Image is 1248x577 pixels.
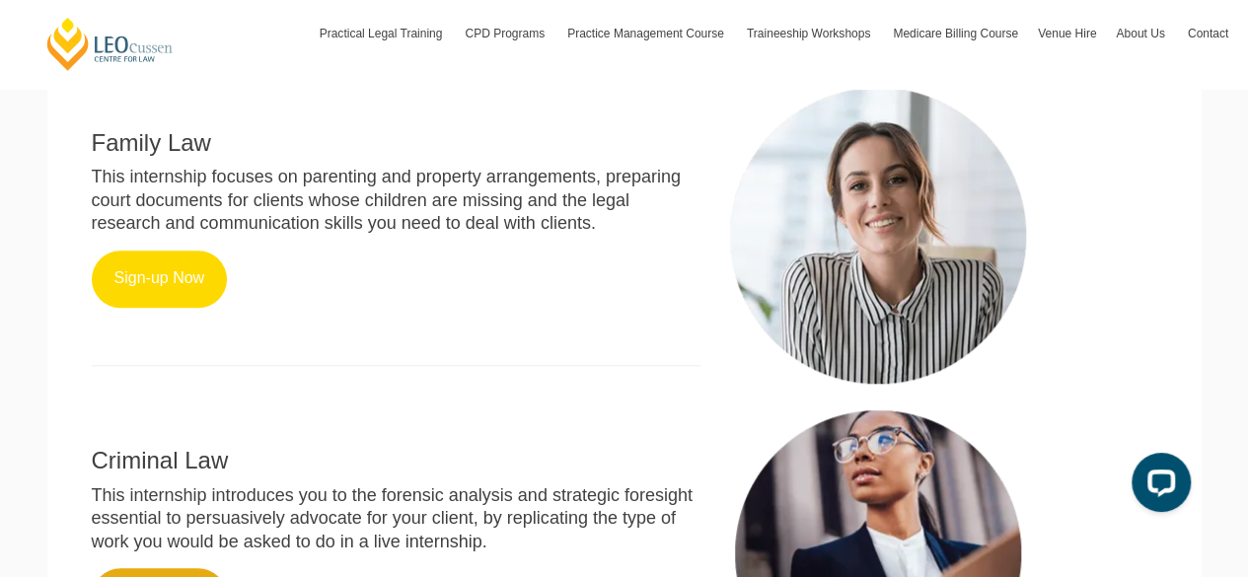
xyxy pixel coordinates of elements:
p: This internship introduces you to the forensic analysis and strategic foresight essential to pers... [92,484,700,553]
a: Medicare Billing Course [883,5,1028,62]
a: CPD Programs [455,5,557,62]
h2: Family Law [92,130,700,156]
a: [PERSON_NAME] Centre for Law [44,16,176,72]
a: Practical Legal Training [310,5,456,62]
a: About Us [1106,5,1177,62]
a: Sign-up Now [92,251,228,308]
h2: Criminal Law [92,448,700,473]
p: This internship focuses on parenting and property arrangements, preparing court documents for cli... [92,166,700,235]
a: Practice Management Course [557,5,737,62]
a: Venue Hire [1028,5,1106,62]
a: Traineeship Workshops [737,5,883,62]
iframe: LiveChat chat widget [1116,445,1199,528]
a: Contact [1178,5,1238,62]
